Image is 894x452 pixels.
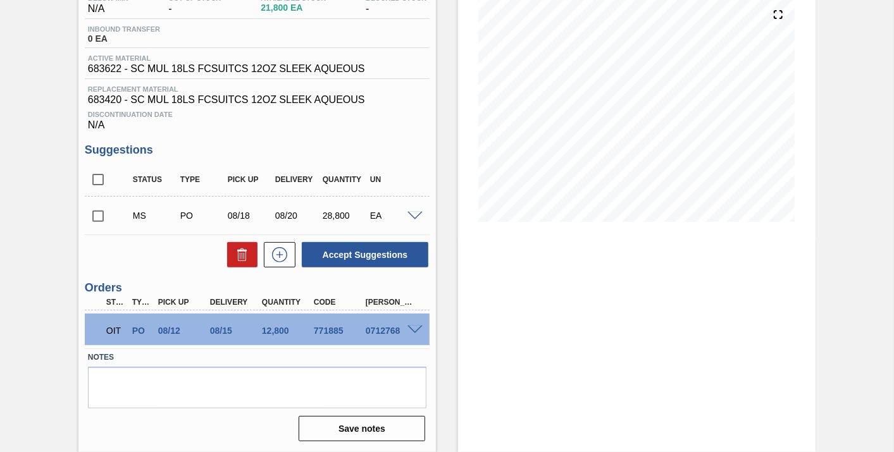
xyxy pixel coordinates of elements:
[88,348,426,367] label: Notes
[299,416,425,441] button: Save notes
[367,175,418,184] div: UN
[367,211,418,221] div: EA
[155,326,211,336] div: 08/12/2025
[129,326,154,336] div: Purchase order
[85,144,430,157] h3: Suggestions
[85,106,430,131] div: N/A
[259,326,315,336] div: 12,800
[88,25,160,33] span: Inbound Transfer
[103,317,128,345] div: Order in transit
[88,63,365,75] span: 683622 - SC MUL 18LS FCSUITCS 12OZ SLEEK AQUEOUS
[295,241,430,269] div: Accept Suggestions
[363,326,419,336] div: 0712768
[130,211,181,221] div: Manual Suggestion
[88,54,365,62] span: Active Material
[207,298,263,307] div: Delivery
[302,242,428,267] button: Accept Suggestions
[261,3,326,13] span: 21,800 EA
[207,326,263,336] div: 08/15/2025
[177,211,228,221] div: Purchase order
[259,298,315,307] div: Quantity
[272,211,323,221] div: 08/20/2025
[88,34,160,44] span: 0 EA
[88,85,426,93] span: Replacement Material
[129,298,154,307] div: Type
[320,175,371,184] div: Quantity
[311,326,367,336] div: 771885
[103,298,128,307] div: Step
[258,242,295,267] div: New suggestion
[221,242,258,267] div: Delete Suggestions
[272,175,323,184] div: Delivery
[320,211,371,221] div: 28,800
[225,175,276,184] div: Pick up
[225,211,276,221] div: 08/18/2025
[363,298,419,307] div: [PERSON_NAME]. ID
[130,175,181,184] div: Status
[106,326,125,336] p: OIT
[177,175,228,184] div: Type
[155,298,211,307] div: Pick up
[311,298,367,307] div: Code
[85,281,430,295] h3: Orders
[88,111,426,118] span: Discontinuation Date
[88,94,426,106] span: 683420 - SC MUL 18LS FCSUITCS 12OZ SLEEK AQUEOUS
